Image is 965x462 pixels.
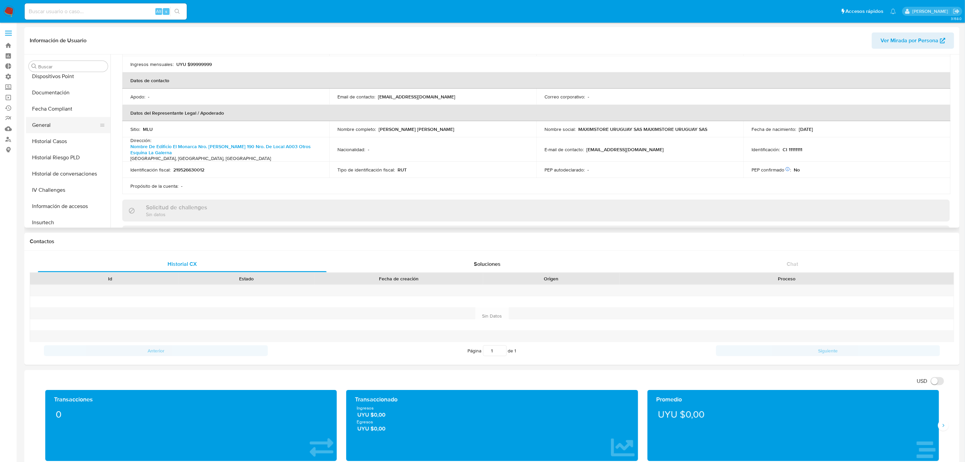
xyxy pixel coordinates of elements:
[30,238,954,245] h1: Contactos
[752,126,796,132] p: Fecha de nacimiento :
[320,275,478,282] div: Fecha de creación
[26,101,110,117] button: Fecha Compliant
[26,214,110,231] button: Insurtech
[379,126,454,132] p: [PERSON_NAME] [PERSON_NAME]
[752,167,791,173] p: PEP confirmado :
[122,200,950,222] div: Solicitud de challengesSin datos
[26,133,110,149] button: Historial Casos
[337,94,375,100] p: Email de contacto :
[26,182,110,198] button: IV Challenges
[47,275,174,282] div: Id
[176,61,212,67] p: UYU $99999999
[26,198,110,214] button: Información de accesos
[156,8,161,15] span: Alt
[586,146,664,153] p: [EMAIL_ADDRESS][DOMAIN_NAME]
[624,275,949,282] div: Proceso
[474,260,501,268] span: Soluciones
[799,126,813,132] p: [DATE]
[130,137,151,143] p: Dirección :
[912,8,950,15] p: agustin.duran@mercadolibre.com
[122,105,950,121] th: Datos del Representante Legal / Apoderado
[881,32,938,49] span: Ver Mirada por Persona
[122,72,950,89] th: Datos de contacto
[544,126,576,132] p: Nombre social :
[143,126,153,132] p: MLU
[337,146,365,153] p: Nacionalidad :
[544,94,585,100] p: Correo corporativo :
[544,146,584,153] p: E-mail de contacto :
[168,260,197,268] span: Historial CX
[337,126,376,132] p: Nombre completo :
[26,117,105,133] button: General
[588,94,589,100] p: -
[148,94,149,100] p: -
[872,32,954,49] button: Ver Mirada por Persona
[953,8,960,15] a: Salir
[716,345,940,356] button: Siguiente
[130,61,174,67] p: Ingresos mensuales :
[130,94,145,100] p: Apodo :
[26,149,110,166] button: Historial Riesgo PLD
[146,204,207,211] h3: Solicitud de challenges
[165,8,167,15] span: s
[38,64,105,70] input: Buscar
[26,68,110,85] button: Dispositivos Point
[752,146,780,153] p: Identificación :
[787,260,798,268] span: Chat
[25,7,187,16] input: Buscar usuario o caso...
[846,8,884,15] span: Accesos rápidos
[130,126,140,132] p: Sitio :
[170,7,184,16] button: search-icon
[783,146,802,153] p: CI 11111111
[173,167,204,173] p: 219526630012
[130,156,319,162] h4: [GEOGRAPHIC_DATA], [GEOGRAPHIC_DATA], [GEOGRAPHIC_DATA]
[181,183,182,189] p: -
[183,275,310,282] div: Estado
[544,167,585,173] p: PEP autodeclarado :
[578,126,707,132] p: MAXIMSTORE URUGUAY SAS MAXIMSTORE URUGUAY SAS
[794,167,800,173] p: No
[26,85,110,101] button: Documentación
[587,167,589,173] p: -
[130,183,178,189] p: Propósito de la cuenta :
[44,345,268,356] button: Anterior
[337,167,395,173] p: Tipo de identificación fiscal :
[515,347,516,354] span: 1
[378,94,455,100] p: [EMAIL_ADDRESS][DOMAIN_NAME]
[130,167,171,173] p: Identificación fiscal :
[26,166,110,182] button: Historial de conversaciones
[130,143,311,156] a: Nombre De Edificio El Monarca Nro. [PERSON_NAME] 190 Nro. De Local A003 Otros Esquina La Galerna
[398,167,407,173] p: RUT
[30,37,86,44] h1: Información de Usuario
[146,211,207,217] p: Sin datos
[890,8,896,14] a: Notificaciones
[31,64,37,69] button: Buscar
[368,146,369,153] p: -
[468,345,516,356] span: Página de
[488,275,615,282] div: Origen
